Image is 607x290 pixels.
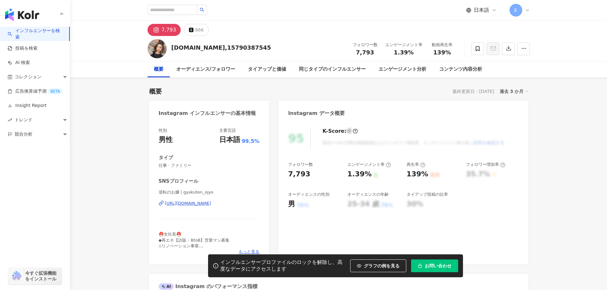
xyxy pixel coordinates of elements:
[171,44,271,52] div: [DOMAIN_NAME],15790387545
[514,7,517,14] span: E
[288,110,345,117] div: Instagram データ概要
[288,162,313,167] div: フォロワー数
[159,163,260,168] span: 仕事 · ファミリー
[299,66,366,73] div: 同じタイプのインフルエンサー
[242,138,260,145] span: 99.5%
[474,7,489,14] span: 日本語
[430,42,454,48] div: 動画再生率
[195,25,204,34] div: 866
[239,249,259,255] span: もっと見る
[8,45,38,52] a: 投稿を検索
[165,201,211,206] div: [URL][DOMAIN_NAME]
[149,87,162,96] div: 概要
[407,162,425,167] div: 再生率
[159,189,260,195] span: 逆転のお嬢 | gyakuten_ojyo
[8,28,64,40] a: searchインフルエンサーを検索
[159,178,198,185] div: SNSプロフィール
[347,192,389,197] div: オーディエンスの年齢
[159,135,173,145] div: 男性
[347,169,372,179] div: 1.39%
[379,66,426,73] div: エンゲージメント分析
[347,162,391,167] div: エンゲージメント率
[353,42,378,48] div: フォロワー数
[159,232,230,265] span: ⛑️女社長⛑️ ◆再エネ【訪販・BtoB】営業マン募集 ◇リノベーション事業 ◆創蓄FC事業本部 ◇飲食店事業 挑戦する事に挑戦していきたい✊
[466,162,505,167] div: フォロワー増加率
[8,88,62,95] a: 広告換算値予測BETA
[15,127,33,141] span: 競合分析
[148,39,167,58] img: KOL Avatar
[394,49,414,56] span: 1.39%
[162,25,176,34] div: 7,793
[288,199,295,209] div: 男
[385,42,423,48] div: エンゲージメント率
[500,87,528,95] div: 過去 3 か月
[364,263,400,268] span: グラフの例を見る
[200,8,204,12] span: search
[25,270,60,282] span: 今すぐ拡張機能をインストール
[407,192,448,197] div: タイアップ投稿の比率
[184,24,209,36] button: 866
[356,49,374,56] span: 7,793
[159,283,174,290] div: AI
[148,24,181,36] button: 7,793
[10,271,22,281] img: chrome extension
[8,267,62,285] a: chrome extension今すぐ拡張機能をインストール
[159,154,173,161] div: タイプ
[220,259,347,272] div: インフルエンサープロファイルのロックを解除し、高度なデータにアクセスします
[176,66,235,73] div: オーディエンス/フォロワー
[159,110,256,117] div: Instagram インフルエンサーの基本情報
[439,66,482,73] div: コンテンツ内容分析
[154,66,163,73] div: 概要
[288,169,310,179] div: 7,793
[248,66,286,73] div: タイアップと価値
[433,49,451,56] span: 139%
[15,70,41,84] span: コレクション
[159,128,167,133] div: 性別
[219,128,236,133] div: 主要言語
[350,259,406,272] button: グラフの例を見る
[8,103,47,109] a: Insight Report
[322,128,358,135] div: K-Score :
[159,201,260,206] a: [URL][DOMAIN_NAME]
[452,89,494,94] div: 最終更新日：[DATE]
[219,135,240,145] div: 日本語
[425,263,452,268] span: お問い合わせ
[5,8,39,21] img: logo
[8,60,30,66] a: AI 検索
[15,113,33,127] span: トレンド
[288,192,329,197] div: オーディエンスの性別
[411,259,458,272] button: お問い合わせ
[159,283,257,290] div: Instagram のパフォーマンス指標
[8,118,12,122] span: rise
[407,169,428,179] div: 139%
